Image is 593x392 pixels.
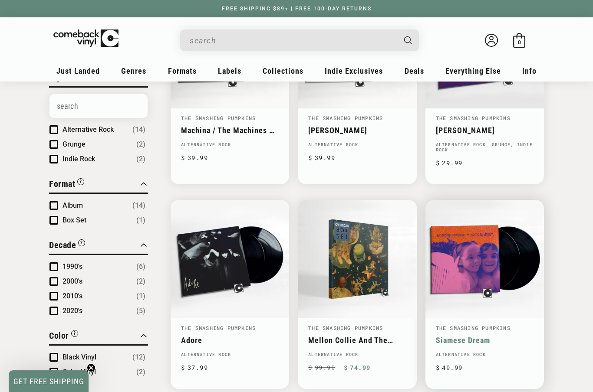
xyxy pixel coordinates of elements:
button: Filter by Color [49,329,78,344]
span: Indie Rock [63,155,95,163]
span: Everything Else [445,66,501,75]
span: Color Vinyl [63,368,96,376]
span: 0 [518,39,521,46]
span: Number of products: (2) [136,367,145,377]
a: Adore [181,336,279,345]
a: FREE SHIPPING $89+ | FREE 100-DAY RETURNS [213,6,380,12]
button: Search [397,29,420,51]
span: Number of products: (2) [136,154,145,164]
a: The Smashing Pumpkins [308,114,383,121]
span: Alternative Rock [63,125,114,134]
span: Format [49,179,75,189]
a: The Smashing Pumpkins [436,114,511,121]
span: Labels [218,66,241,75]
span: Number of products: (5) [136,306,145,316]
span: Collections [263,66,303,75]
span: 2020's [63,307,82,315]
span: Box Set [63,216,86,224]
a: The Smashing Pumpkins [308,324,383,331]
span: Formats [168,66,197,75]
span: Album [63,201,83,209]
button: Filter by Decade [49,238,85,254]
span: Genres [121,66,146,75]
a: The Smashing Pumpkins [181,324,256,331]
span: 1990's [63,262,82,271]
button: Filter by Format [49,177,84,193]
span: 2000's [63,277,82,285]
span: Deals [405,66,424,75]
input: When autocomplete results are available use up and down arrows to review and enter to select [190,32,395,49]
div: Search [180,29,419,51]
button: Close teaser [87,363,96,372]
span: Number of products: (1) [136,291,145,301]
a: Machina / The Machines Of God [181,126,279,135]
span: Number of products: (2) [136,276,145,287]
span: Indie Exclusives [325,66,383,75]
a: Siamese Dream [436,336,534,345]
span: Decade [49,240,76,250]
span: GET FREE SHIPPING [13,377,84,386]
div: GET FREE SHIPPINGClose teaser [9,370,89,392]
span: Black Vinyl [63,353,96,361]
span: Number of products: (6) [136,261,145,272]
input: Search Options [49,94,148,118]
span: Grunge [63,140,86,148]
span: Number of products: (12) [132,352,145,363]
span: Style [49,72,68,83]
a: The Smashing Pumpkins [436,324,511,331]
span: Number of products: (1) [136,215,145,225]
span: 2010's [63,292,82,300]
a: Mellon Collie And The Infinite Sadness [308,336,406,345]
span: Color [49,330,69,341]
span: Info [522,66,537,75]
a: [PERSON_NAME] [308,126,406,135]
span: Number of products: (2) [136,139,145,150]
a: [PERSON_NAME] [436,126,534,135]
span: Just Landed [56,66,100,75]
a: The Smashing Pumpkins [181,114,256,121]
span: Number of products: (14) [132,124,145,135]
span: Number of products: (14) [132,200,145,211]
